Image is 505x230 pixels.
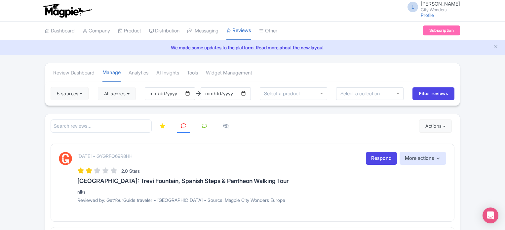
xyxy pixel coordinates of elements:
a: Reviews [226,22,251,40]
p: Reviewed by: GetYourGuide traveler • [GEOGRAPHIC_DATA] • Source: Magpie City Wonders Europe [77,197,446,204]
a: Manage [102,64,121,82]
div: Open Intercom Messenger [483,207,498,223]
a: Widget Management [206,64,252,82]
a: Company [83,22,110,40]
small: City Wonders [421,8,460,12]
input: Select a product [264,91,304,97]
input: Search reviews... [51,119,152,133]
a: Analytics [129,64,148,82]
img: logo-ab69f6fb50320c5b225c76a69d11143b.png [42,3,93,18]
a: Tools [187,64,198,82]
input: Filter reviews [412,87,454,100]
button: Actions [419,119,452,133]
p: [DATE] • GYGRFQ69R8HH [77,153,133,160]
button: Close announcement [493,43,498,51]
span: L [408,2,418,12]
a: Subscription [423,25,460,35]
a: AI Insights [156,64,179,82]
input: Select a collection [340,91,384,97]
a: L [PERSON_NAME] City Wonders [404,1,460,12]
button: All scores [98,87,136,100]
a: Distribution [149,22,179,40]
a: Review Dashboard [53,64,95,82]
a: Product [118,22,141,40]
img: GetYourGuide Logo [59,152,72,165]
a: Respond [366,152,397,165]
a: Dashboard [45,22,75,40]
a: Other [259,22,277,40]
span: [PERSON_NAME] [421,1,460,7]
a: Messaging [187,22,218,40]
h3: [GEOGRAPHIC_DATA]: Trevi Fountain, Spanish Steps & Pantheon Walking Tour [77,178,446,184]
div: niks [77,188,446,195]
a: Profile [421,12,434,18]
span: 2.0 Stars [121,168,140,174]
button: More actions [400,152,446,165]
a: We made some updates to the platform. Read more about the new layout [4,44,501,51]
button: 5 sources [51,87,89,100]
